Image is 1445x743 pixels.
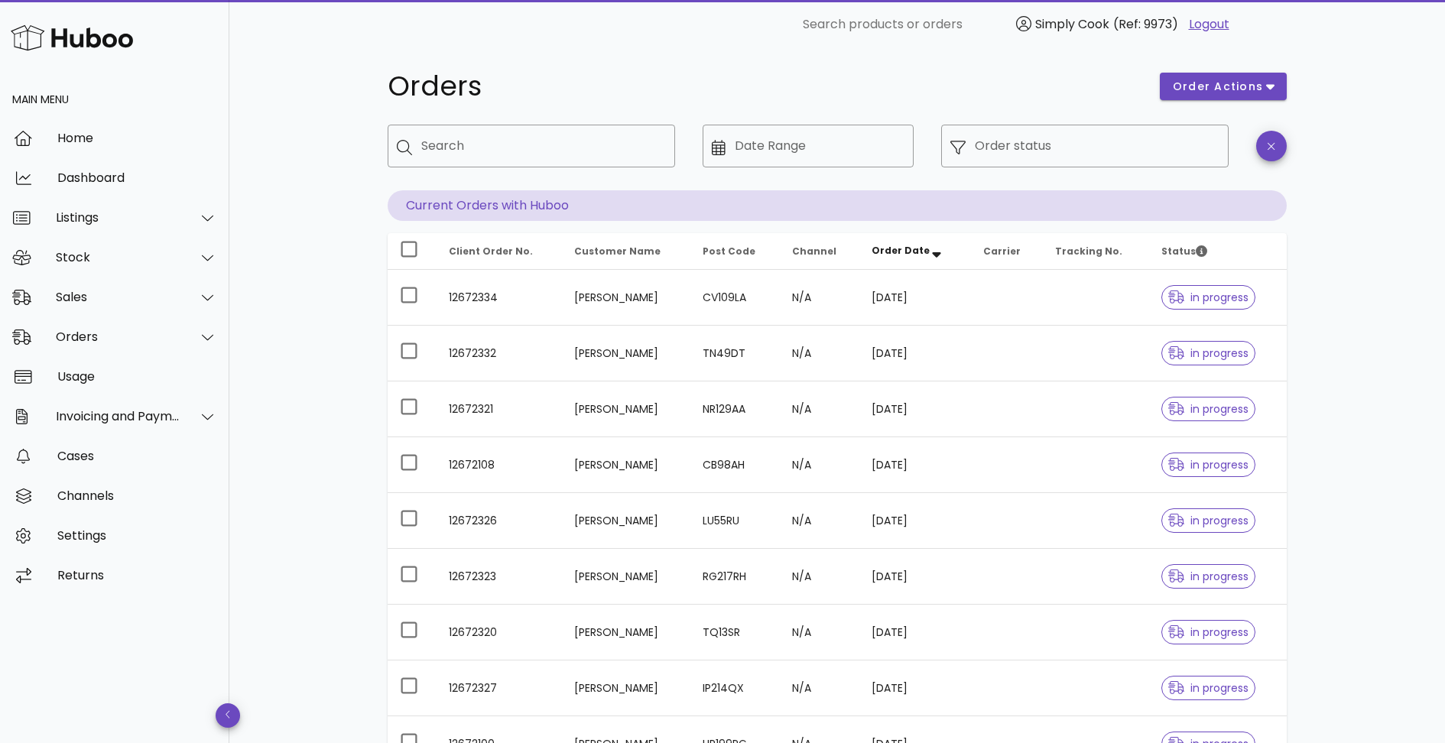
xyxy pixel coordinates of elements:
[1160,73,1287,100] button: order actions
[1168,683,1249,693] span: in progress
[780,660,859,716] td: N/A
[562,437,690,493] td: [PERSON_NAME]
[1168,627,1249,638] span: in progress
[1168,404,1249,414] span: in progress
[872,244,930,257] span: Order Date
[388,190,1287,221] p: Current Orders with Huboo
[1168,292,1249,303] span: in progress
[449,245,533,258] span: Client Order No.
[437,233,562,270] th: Client Order No.
[792,245,836,258] span: Channel
[1035,15,1109,33] span: Simply Cook
[562,381,690,437] td: [PERSON_NAME]
[690,233,780,270] th: Post Code
[780,381,859,437] td: N/A
[1168,571,1249,582] span: in progress
[690,270,780,326] td: CV109LA
[56,290,180,304] div: Sales
[56,329,180,344] div: Orders
[562,493,690,549] td: [PERSON_NAME]
[780,549,859,605] td: N/A
[859,605,971,660] td: [DATE]
[859,270,971,326] td: [DATE]
[1172,79,1264,95] span: order actions
[859,233,971,270] th: Order Date: Sorted descending. Activate to remove sorting.
[574,245,661,258] span: Customer Name
[57,369,217,384] div: Usage
[1189,15,1229,34] a: Logout
[690,437,780,493] td: CB98AH
[562,549,690,605] td: [PERSON_NAME]
[11,21,133,54] img: Huboo Logo
[57,131,217,145] div: Home
[690,381,780,437] td: NR129AA
[1113,15,1178,33] span: (Ref: 9973)
[57,170,217,185] div: Dashboard
[1168,348,1249,359] span: in progress
[859,493,971,549] td: [DATE]
[1055,245,1122,258] span: Tracking No.
[690,493,780,549] td: LU55RU
[57,568,217,582] div: Returns
[437,549,562,605] td: 12672323
[437,270,562,326] td: 12672334
[1168,515,1249,526] span: in progress
[780,326,859,381] td: N/A
[437,493,562,549] td: 12672326
[971,233,1043,270] th: Carrier
[437,381,562,437] td: 12672321
[780,270,859,326] td: N/A
[562,326,690,381] td: [PERSON_NAME]
[690,326,780,381] td: TN49DT
[1168,459,1249,470] span: in progress
[859,437,971,493] td: [DATE]
[562,660,690,716] td: [PERSON_NAME]
[780,605,859,660] td: N/A
[56,409,180,423] div: Invoicing and Payments
[1161,245,1207,258] span: Status
[780,493,859,549] td: N/A
[690,549,780,605] td: RG217RH
[57,528,217,543] div: Settings
[703,245,755,258] span: Post Code
[690,605,780,660] td: TQ13SR
[780,233,859,270] th: Channel
[56,210,180,225] div: Listings
[388,73,1141,100] h1: Orders
[562,270,690,326] td: [PERSON_NAME]
[780,437,859,493] td: N/A
[562,233,690,270] th: Customer Name
[57,488,217,503] div: Channels
[437,326,562,381] td: 12672332
[859,326,971,381] td: [DATE]
[57,449,217,463] div: Cases
[859,660,971,716] td: [DATE]
[1043,233,1149,270] th: Tracking No.
[437,660,562,716] td: 12672327
[437,437,562,493] td: 12672108
[437,605,562,660] td: 12672320
[859,381,971,437] td: [DATE]
[690,660,780,716] td: IP214QX
[859,549,971,605] td: [DATE]
[1149,233,1287,270] th: Status
[983,245,1021,258] span: Carrier
[562,605,690,660] td: [PERSON_NAME]
[56,250,180,264] div: Stock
